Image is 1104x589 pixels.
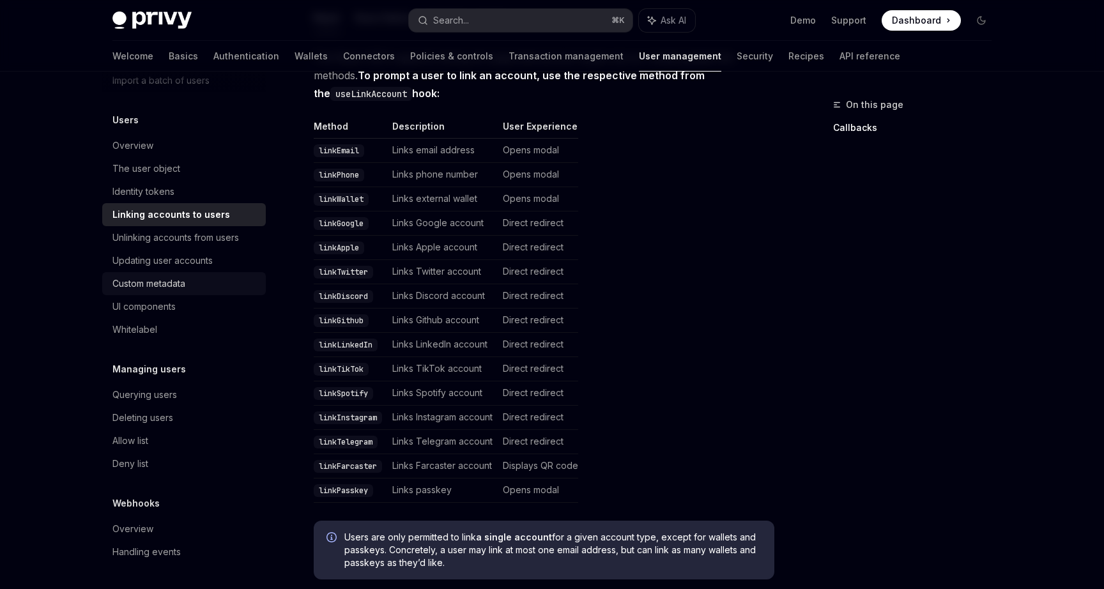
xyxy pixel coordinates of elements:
[387,381,498,406] td: Links Spotify account
[387,139,498,163] td: Links email address
[102,429,266,452] a: Allow list
[314,460,382,473] code: linkFarcaster
[213,41,279,72] a: Authentication
[326,532,339,545] svg: Info
[498,454,578,478] td: Displays QR code
[102,517,266,540] a: Overview
[882,10,961,31] a: Dashboard
[112,322,157,337] div: Whitelabel
[112,138,153,153] div: Overview
[112,276,185,291] div: Custom metadata
[314,217,369,230] code: linkGoogle
[971,10,992,31] button: Toggle dark mode
[102,272,266,295] a: Custom metadata
[611,15,625,26] span: ⌘ K
[498,406,578,430] td: Direct redirect
[314,339,378,351] code: linkLinkedIn
[387,120,498,139] th: Description
[112,230,239,245] div: Unlinking accounts from users
[102,540,266,563] a: Handling events
[387,284,498,309] td: Links Discord account
[387,333,498,357] td: Links LinkedIn account
[112,253,213,268] div: Updating user accounts
[498,260,578,284] td: Direct redirect
[409,9,632,32] button: Search...⌘K
[387,454,498,478] td: Links Farcaster account
[387,236,498,260] td: Links Apple account
[102,134,266,157] a: Overview
[387,430,498,454] td: Links Telegram account
[102,295,266,318] a: UI components
[314,266,373,279] code: linkTwitter
[788,41,824,72] a: Recipes
[498,163,578,187] td: Opens modal
[639,41,721,72] a: User management
[112,521,153,537] div: Overview
[498,236,578,260] td: Direct redirect
[498,478,578,503] td: Opens modal
[102,203,266,226] a: Linking accounts to users
[498,120,578,139] th: User Experience
[112,161,180,176] div: The user object
[112,496,160,511] h5: Webhooks
[344,531,762,569] span: Users are only permitted to link for a given account type, except for wallets and passkeys. Concr...
[169,41,198,72] a: Basics
[387,260,498,284] td: Links Twitter account
[112,41,153,72] a: Welcome
[112,433,148,448] div: Allow list
[314,144,364,157] code: linkEmail
[343,41,395,72] a: Connectors
[661,14,686,27] span: Ask AI
[330,87,412,101] code: useLinkAccount
[509,41,624,72] a: Transaction management
[498,381,578,406] td: Direct redirect
[102,406,266,429] a: Deleting users
[433,13,469,28] div: Search...
[387,163,498,187] td: Links phone number
[314,411,382,424] code: linkInstagram
[314,387,373,400] code: linkSpotify
[476,532,552,542] strong: a single account
[387,187,498,211] td: Links external wallet
[498,284,578,309] td: Direct redirect
[112,11,192,29] img: dark logo
[498,430,578,454] td: Direct redirect
[790,14,816,27] a: Demo
[112,362,186,377] h5: Managing users
[112,387,177,402] div: Querying users
[498,211,578,236] td: Direct redirect
[314,169,364,181] code: linkPhone
[639,9,695,32] button: Ask AI
[498,187,578,211] td: Opens modal
[498,139,578,163] td: Opens modal
[295,41,328,72] a: Wallets
[314,436,378,448] code: linkTelegram
[498,357,578,381] td: Direct redirect
[314,241,364,254] code: linkApple
[112,456,148,471] div: Deny list
[387,309,498,333] td: Links Github account
[102,226,266,249] a: Unlinking accounts from users
[839,41,900,72] a: API reference
[102,180,266,203] a: Identity tokens
[833,118,1002,138] a: Callbacks
[314,193,369,206] code: linkWallet
[831,14,866,27] a: Support
[102,157,266,180] a: The user object
[112,544,181,560] div: Handling events
[387,478,498,503] td: Links passkey
[102,318,266,341] a: Whitelabel
[102,452,266,475] a: Deny list
[892,14,941,27] span: Dashboard
[737,41,773,72] a: Security
[314,363,369,376] code: linkTikTok
[314,49,774,102] span: The React SDK supports linking all supported account types via our modal-guided link methods.
[112,184,174,199] div: Identity tokens
[314,484,373,497] code: linkPasskey
[846,97,903,112] span: On this page
[314,120,387,139] th: Method
[102,383,266,406] a: Querying users
[387,406,498,430] td: Links Instagram account
[112,112,139,128] h5: Users
[498,309,578,333] td: Direct redirect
